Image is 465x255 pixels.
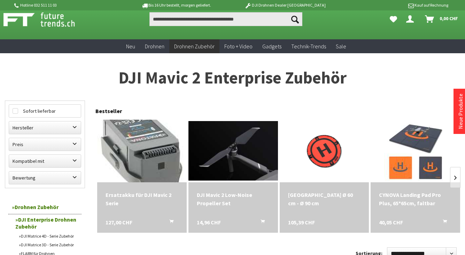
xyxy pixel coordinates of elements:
button: In den Warenkorb [161,218,178,227]
button: In den Warenkorb [434,218,451,227]
a: DJI Matrice 4D - Serie Zubehör [15,232,82,240]
a: Neu [121,39,140,54]
label: Hersteller [9,121,81,134]
a: Drohnen Zubehör [169,39,219,54]
p: DJI Drohnen Dealer [GEOGRAPHIC_DATA] [231,1,339,9]
a: DJI Matrice 3D - Serie Zubehör [15,240,82,249]
p: Bis 16 Uhr bestellt, morgen geliefert. [122,1,231,9]
span: Technik-Trends [291,43,326,50]
span: Sale [336,43,346,50]
span: 14,96 CHF [197,218,221,226]
a: [GEOGRAPHIC_DATA] Ø 60 cm - Ø 90 cm 105,39 CHF [288,191,361,207]
a: Ersatzakku für DJI Mavic 2 Serie 127,00 CHF In den Warenkorb [106,191,178,207]
span: 40,05 CHF [379,218,403,226]
a: Sale [331,39,351,54]
div: CYNOVA Landing Pad Pro Plus, 65*65cm, faltbar [379,191,452,207]
div: Ersatzakku für DJI Mavic 2 Serie [106,191,178,207]
label: Preis [9,138,81,151]
span: 105,39 CHF [288,218,315,226]
span: Drohnen [145,43,164,50]
div: [GEOGRAPHIC_DATA] Ø 60 cm - Ø 90 cm [288,191,361,207]
img: Ersatzakku für DJI Mavic 2 Serie [98,107,186,195]
img: Shop Futuretrends - zur Startseite wechseln [3,11,90,28]
a: DJI Mavic 2 Low-Noise Propeller Set 14,96 CHF In den Warenkorb [197,191,270,207]
span: Foto + Video [224,43,253,50]
a: Neue Produkte [457,94,464,129]
span: Drohnen Zubehör [174,43,215,50]
img: DJI Mavic 2 Low-Noise Propeller Set [188,121,278,181]
a: CYNOVA Landing Pad Pro Plus, 65*65cm, faltbar 40,05 CHF In den Warenkorb [379,191,452,207]
a: Warenkorb [422,12,462,26]
h1: DJI Mavic 2 Enterprise Zubehör [5,69,460,87]
button: In den Warenkorb [252,218,269,227]
input: Produkt, Marke, Kategorie, EAN, Artikelnummer… [149,12,302,26]
span: 127,00 CHF [106,218,132,226]
a: Drohnen [140,39,169,54]
a: Gadgets [257,39,286,54]
div: Bestseller [95,101,460,118]
span: 0,00 CHF [440,13,458,24]
label: Kompatibel mit [9,155,81,167]
a: Meine Favoriten [386,12,401,26]
span: Neu [126,43,135,50]
a: Technik-Trends [286,39,331,54]
img: Hoodman Landeplatz Ø 60 cm - Ø 90 cm [293,120,356,182]
label: Bewertung [9,172,81,184]
label: Sofort lieferbar [9,105,81,117]
a: DJI Enterprise Drohnen Zubehör [12,214,82,232]
a: Drohnen Zubehör [8,200,82,214]
span: Gadgets [262,43,281,50]
div: DJI Mavic 2 Low-Noise Propeller Set [197,191,270,207]
button: Suchen [288,12,302,26]
img: CYNOVA Landing Pad Pro Plus, 65*65cm, faltbar [384,120,447,182]
a: Foto + Video [219,39,257,54]
p: Kauf auf Rechnung [340,1,448,9]
a: Hi, Didier - Dein Konto [403,12,419,26]
p: Hotline 032 511 11 03 [13,1,122,9]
